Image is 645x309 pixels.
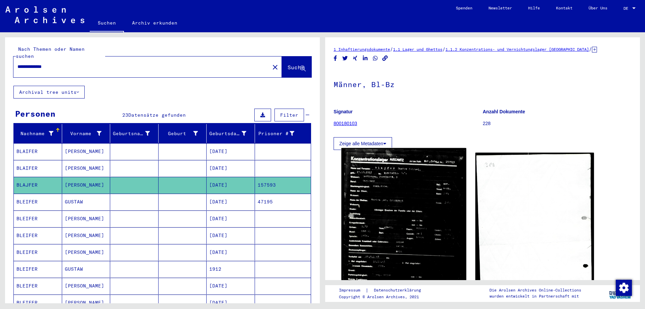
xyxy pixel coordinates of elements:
div: Nachname [16,130,53,137]
span: Filter [280,112,298,118]
mat-cell: GUSTAW [62,261,111,277]
a: 800180103 [334,121,357,126]
div: Geburt‏ [161,130,198,137]
mat-cell: [DATE] [207,244,255,261]
mat-cell: [PERSON_NAME] [62,210,111,227]
mat-cell: BLAJFER [14,177,62,193]
span: / [589,46,592,52]
mat-header-cell: Vorname [62,124,111,143]
mat-cell: [DATE] [207,227,255,244]
button: Zeige alle Metadaten [334,137,392,150]
a: 1.1.2 Konzentrations- und Vernichtungslager [GEOGRAPHIC_DATA] [445,47,589,52]
mat-cell: BLEIFER [14,194,62,210]
p: Copyright © Arolsen Archives, 2021 [339,294,429,300]
mat-header-cell: Geburt‏ [159,124,207,143]
p: wurden entwickelt in Partnerschaft mit [489,293,581,299]
span: 23 [122,112,128,118]
button: Share on Twitter [342,54,349,63]
mat-cell: [DATE] [207,177,255,193]
mat-cell: GUSTAW [62,194,111,210]
mat-cell: BLEIFER [14,227,62,244]
mat-icon: close [271,63,279,71]
img: Zustimmung ändern [616,280,632,296]
mat-cell: [DATE] [207,194,255,210]
span: / [390,46,393,52]
span: Datensätze gefunden [128,112,186,118]
div: Zustimmung ändern [615,279,632,296]
p: Die Arolsen Archives Online-Collections [489,287,581,293]
mat-cell: [DATE] [207,160,255,177]
button: Share on Xing [352,54,359,63]
a: Archiv erkunden [124,15,185,31]
span: / [442,46,445,52]
mat-cell: BLEIFER [14,210,62,227]
p: 228 [483,120,632,127]
mat-cell: BLAIFER [14,160,62,177]
a: 1.1 Lager und Ghettos [393,47,442,52]
span: DE [623,6,631,11]
a: Impressum [339,287,365,294]
button: Share on WhatsApp [372,54,379,63]
mat-cell: [DATE] [207,278,255,294]
div: Vorname [65,130,102,137]
span: Suche [288,64,304,71]
mat-cell: [PERSON_NAME] [62,160,111,177]
mat-cell: 157593 [255,177,311,193]
a: Suchen [90,15,124,32]
mat-header-cell: Prisoner # [255,124,311,143]
mat-cell: 1912 [207,261,255,277]
b: Signatur [334,109,353,114]
mat-cell: BLEIFER [14,261,62,277]
a: 1 Inhaftierungsdokumente [334,47,390,52]
img: Arolsen_neg.svg [5,6,84,23]
mat-cell: [DATE] [207,210,255,227]
h1: Männer, Bl-Bz [334,69,632,99]
b: Anzahl Dokumente [483,109,525,114]
mat-cell: [PERSON_NAME] [62,227,111,244]
mat-cell: 47195 [255,194,311,210]
mat-cell: [PERSON_NAME] [62,143,111,160]
mat-cell: [DATE] [207,143,255,160]
div: Vorname [65,128,110,139]
button: Clear [268,60,282,74]
div: Geburtsname [113,128,158,139]
mat-label: Nach Themen oder Namen suchen [16,46,85,59]
div: Geburtsdatum [209,128,255,139]
div: Geburtsname [113,130,150,137]
div: | [339,287,429,294]
button: Share on Facebook [332,54,339,63]
div: Prisoner # [258,128,303,139]
button: Copy link [382,54,389,63]
img: yv_logo.png [608,285,633,302]
mat-cell: [PERSON_NAME] [62,244,111,261]
button: Share on LinkedIn [362,54,369,63]
div: Prisoner # [258,130,295,137]
mat-cell: BLEIFER [14,244,62,261]
mat-cell: [PERSON_NAME] [62,177,111,193]
mat-cell: [PERSON_NAME] [62,278,111,294]
div: Nachname [16,128,62,139]
mat-header-cell: Geburtsname [110,124,159,143]
mat-header-cell: Geburtsdatum [207,124,255,143]
mat-cell: BLEIFER [14,278,62,294]
button: Suche [282,56,311,77]
div: Personen [15,108,55,120]
mat-header-cell: Nachname [14,124,62,143]
button: Archival tree units [13,86,85,99]
a: Datenschutzerklärung [369,287,429,294]
button: Filter [274,109,304,121]
div: Geburt‏ [161,128,207,139]
div: Geburtsdatum [209,130,246,137]
mat-cell: BLAIFER [14,143,62,160]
